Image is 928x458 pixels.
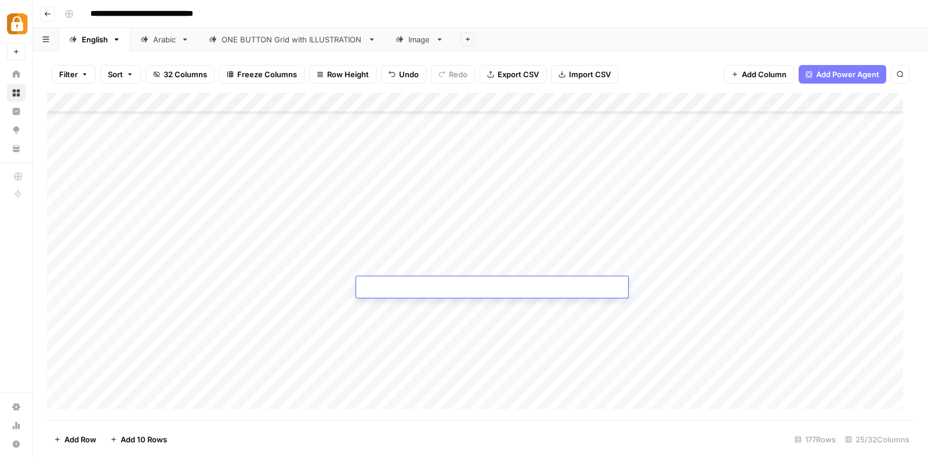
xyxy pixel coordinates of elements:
a: Browse [7,84,26,102]
button: Add 10 Rows [103,430,174,449]
div: Image [408,34,431,45]
span: Add Power Agent [816,68,879,80]
a: Arabic [130,28,199,51]
div: English [82,34,108,45]
span: Row Height [327,68,369,80]
button: Row Height [309,65,376,84]
span: Add Column [742,68,786,80]
span: Add Row [64,434,96,445]
a: Insights [7,102,26,121]
a: Image [386,28,454,51]
button: Add Power Agent [799,65,886,84]
button: Import CSV [551,65,618,84]
button: Help + Support [7,435,26,453]
button: 32 Columns [146,65,215,84]
span: Redo [449,68,467,80]
button: Workspace: Adzz [7,9,26,38]
a: English [59,28,130,51]
button: Sort [100,65,141,84]
span: 32 Columns [164,68,207,80]
a: Usage [7,416,26,435]
a: ONE BUTTON Grid with ILLUSTRATION [199,28,386,51]
button: Add Row [47,430,103,449]
span: Freeze Columns [237,68,297,80]
a: Home [7,65,26,84]
span: Undo [399,68,419,80]
div: ONE BUTTON Grid with ILLUSTRATION [222,34,363,45]
div: 25/32 Columns [840,430,914,449]
a: Settings [7,398,26,416]
button: Export CSV [480,65,546,84]
div: 177 Rows [790,430,840,449]
button: Filter [52,65,96,84]
div: Arabic [153,34,176,45]
button: Freeze Columns [219,65,304,84]
button: Add Column [724,65,794,84]
button: Undo [381,65,426,84]
button: Redo [431,65,475,84]
a: Your Data [7,139,26,158]
span: Add 10 Rows [121,434,167,445]
span: Filter [59,68,78,80]
img: Adzz Logo [7,13,28,34]
span: Export CSV [498,68,539,80]
span: Sort [108,68,123,80]
a: Opportunities [7,121,26,139]
span: Import CSV [569,68,611,80]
